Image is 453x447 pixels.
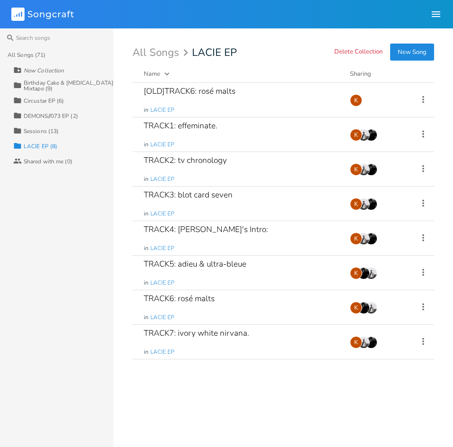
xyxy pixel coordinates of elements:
span: LACIE EP [150,210,174,218]
span: LACIE EP [150,106,174,114]
div: Birthday Cake & [MEDICAL_DATA] Mixtape (9) [24,80,113,91]
div: New Collection [24,68,64,73]
span: in [144,106,148,114]
div: TRACK7: ivory white nirvana. [144,329,249,337]
img: Jourdn A [365,232,377,245]
div: Shared with me (0) [24,159,72,164]
span: LACIE EP [150,141,174,149]
div: [OLD]TRACK6: rosé malts [144,87,235,95]
span: in [144,175,148,183]
button: Delete Collection [334,48,383,56]
div: TRACK4: [PERSON_NAME]'s Intro: [144,225,268,233]
div: TRACK2: tv chronology [144,156,227,164]
div: LACIE EP (8) [24,143,57,149]
div: DEMONS//073 EP (2) [24,113,78,119]
div: Kat [350,267,362,279]
div: TRACK3: blot card seven [144,191,233,199]
img: Costa Tzoytzoyrakos [365,267,377,279]
div: Kat [350,163,362,176]
img: Jourdn A [357,302,370,314]
div: Circustar EP (6) [24,98,64,104]
button: Name [144,69,339,79]
img: Jourdn A [365,198,377,210]
span: in [144,313,148,322]
img: Costa Tzoytzoyrakos [357,336,370,349]
span: in [144,141,148,149]
span: LACIE EP [150,348,174,356]
span: LACIE EP [150,244,174,252]
div: Name [144,70,160,78]
div: TRACK6: rosé malts [144,295,215,303]
div: Kat [350,336,362,349]
div: Sharing [350,69,407,79]
div: Kat [350,302,362,314]
div: Kat [350,129,362,141]
span: LACIE EP [192,47,237,58]
span: LACIE EP [150,279,174,287]
div: Sessions (13) [24,128,59,134]
div: Kat [350,198,362,210]
span: LACIE EP [150,313,174,322]
img: Costa Tzoytzoyrakos [357,129,370,141]
img: Costa Tzoytzoyrakos [357,163,370,176]
span: LACIE EP [150,175,174,183]
span: in [144,244,148,252]
div: Kat [350,94,362,107]
img: Jourdn A [365,129,377,141]
button: New Song [390,44,434,61]
div: All Songs (71) [8,52,45,58]
img: Costa Tzoytzoyrakos [357,232,370,245]
span: in [144,210,148,218]
div: All Songs [132,48,191,57]
img: Costa Tzoytzoyrakos [357,198,370,210]
div: Kat [350,232,362,245]
span: in [144,348,148,356]
img: Costa Tzoytzoyrakos [365,302,377,314]
div: TRACK5: adieu & ultra-bleue [144,260,246,268]
span: in [144,279,148,287]
img: Jourdn A [365,336,377,349]
img: Jourdn A [357,267,370,279]
img: Jourdn A [365,163,377,176]
div: TRACK1: effeminate. [144,122,218,130]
